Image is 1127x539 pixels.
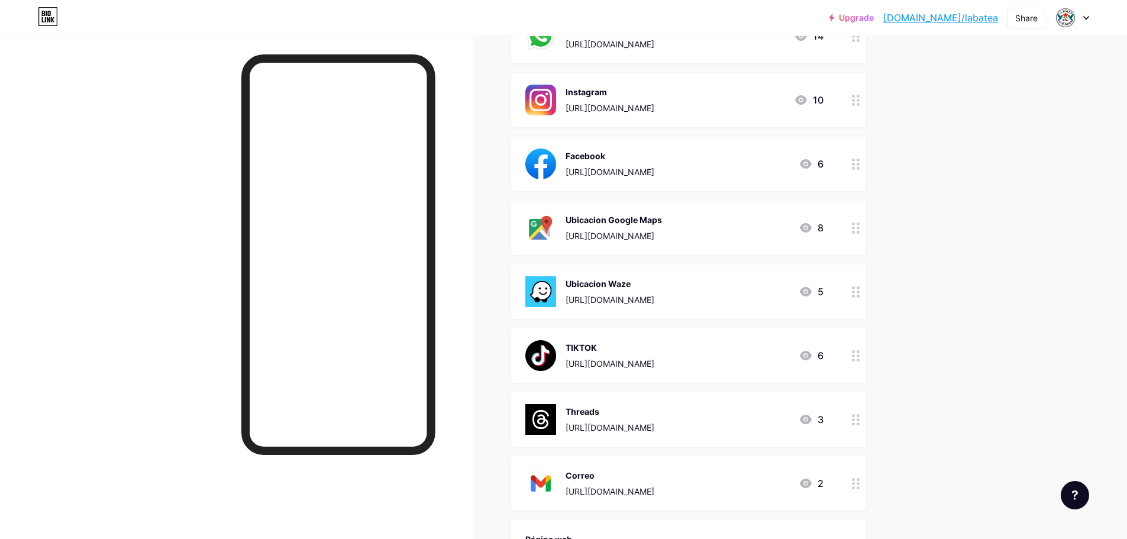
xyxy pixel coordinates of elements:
[566,341,654,354] div: TIKTOK
[1015,12,1038,24] div: Share
[525,404,556,435] img: Threads
[799,285,824,299] div: 5
[566,102,654,114] div: [URL][DOMAIN_NAME]
[525,21,556,51] img: ¡Reserva ahora!
[525,340,556,371] img: TIKTOK
[883,11,998,25] a: [DOMAIN_NAME]/labatea
[566,293,654,306] div: [URL][DOMAIN_NAME]
[566,405,654,418] div: Threads
[525,149,556,179] img: Facebook
[525,212,556,243] img: Ubicacion Google Maps
[525,85,556,115] img: Instagram
[799,412,824,427] div: 3
[799,476,824,490] div: 2
[1054,7,1077,29] img: labatea
[799,348,824,363] div: 6
[566,277,654,290] div: Ubicacion Waze
[566,214,662,226] div: Ubicacion Google Maps
[566,469,654,482] div: Correo
[799,221,824,235] div: 8
[794,93,824,107] div: 10
[566,230,662,242] div: [URL][DOMAIN_NAME]
[566,485,654,498] div: [URL][DOMAIN_NAME]
[566,38,654,50] div: [URL][DOMAIN_NAME]
[525,276,556,307] img: Ubicacion Waze
[525,468,556,499] img: Correo
[794,29,824,43] div: 14
[829,13,874,22] a: Upgrade
[566,86,654,98] div: Instagram
[566,150,654,162] div: Facebook
[566,421,654,434] div: [URL][DOMAIN_NAME]
[566,166,654,178] div: [URL][DOMAIN_NAME]
[799,157,824,171] div: 6
[566,357,654,370] div: [URL][DOMAIN_NAME]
